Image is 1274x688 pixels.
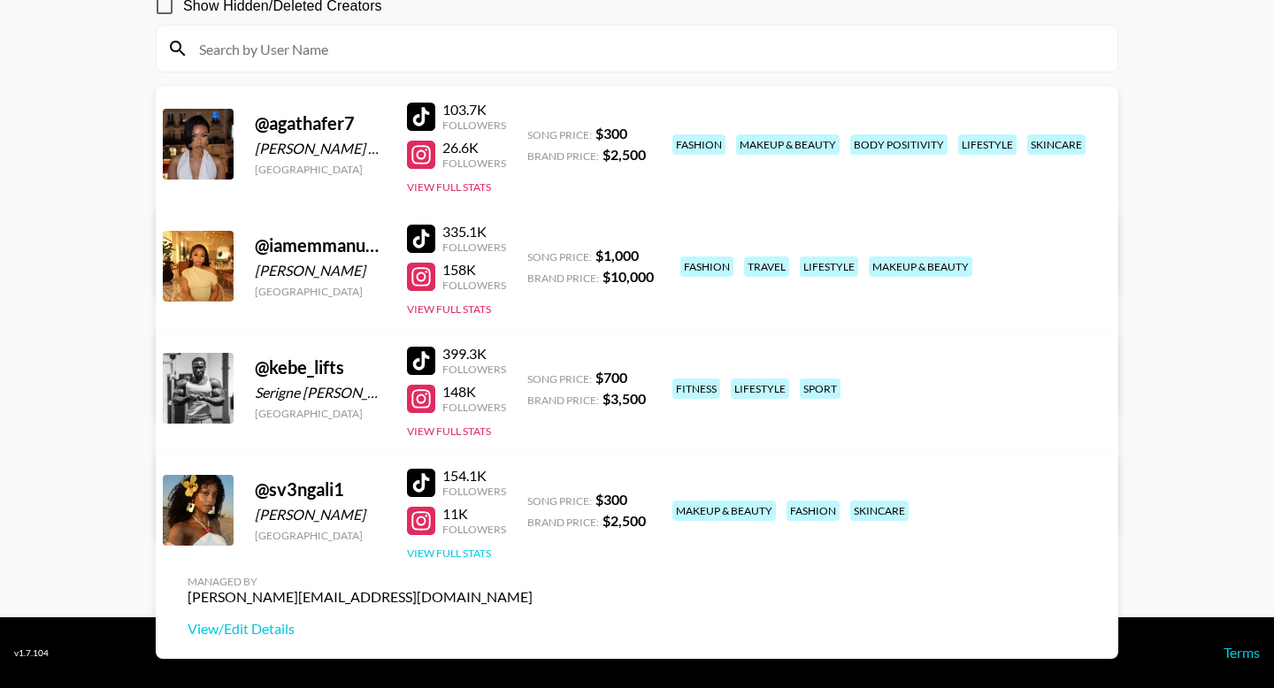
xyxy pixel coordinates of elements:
div: 158K [442,261,506,279]
span: Brand Price: [527,271,599,285]
span: Song Price: [527,494,592,508]
button: View Full Stats [407,424,491,438]
div: [PERSON_NAME] Babuar [PERSON_NAME] [PERSON_NAME] [255,140,386,157]
span: Brand Price: [527,394,599,407]
div: fashion [672,134,725,155]
div: lifestyle [958,134,1017,155]
button: View Full Stats [407,547,491,560]
div: Followers [442,363,506,376]
div: skincare [1027,134,1086,155]
div: Followers [442,485,506,498]
button: View Full Stats [407,180,491,194]
div: @ agathafer7 [255,112,386,134]
div: @ kebe_lifts [255,356,386,378]
strong: $ 2,500 [602,146,646,163]
div: makeup & beauty [736,134,840,155]
div: @ iamemmanuela [255,234,386,256]
div: v 1.7.104 [14,647,49,659]
strong: $ 3,500 [602,390,646,407]
div: 335.1K [442,223,506,241]
div: fitness [672,378,720,399]
div: 154.1K [442,467,506,485]
strong: $ 1,000 [595,247,639,264]
div: Serigne [PERSON_NAME] [255,384,386,401]
div: [PERSON_NAME] [255,262,386,279]
div: 399.3K [442,345,506,363]
span: Song Price: [527,372,592,386]
div: [PERSON_NAME][EMAIL_ADDRESS][DOMAIN_NAME] [188,588,533,606]
a: Terms [1224,644,1260,661]
div: lifestyle [800,256,858,277]
a: View/Edit Details [188,620,533,638]
strong: $ 700 [595,369,627,386]
div: 148K [442,383,506,401]
div: Followers [442,279,506,292]
strong: $ 300 [595,125,627,141]
div: [GEOGRAPHIC_DATA] [255,163,386,176]
div: body positivity [850,134,948,155]
div: [GEOGRAPHIC_DATA] [255,529,386,542]
span: Song Price: [527,250,592,264]
div: skincare [850,501,909,521]
span: Song Price: [527,128,592,141]
div: travel [744,256,789,277]
span: Brand Price: [527,149,599,163]
div: Followers [442,401,506,414]
div: [GEOGRAPHIC_DATA] [255,407,386,420]
div: [GEOGRAPHIC_DATA] [255,285,386,298]
strong: $ 10,000 [602,268,654,285]
div: [PERSON_NAME] [255,506,386,524]
div: makeup & beauty [672,501,776,521]
div: 103.7K [442,101,506,118]
div: @ sv3ngali1 [255,478,386,501]
div: Followers [442,523,506,536]
div: Followers [442,157,506,170]
input: Search by User Name [188,34,1107,63]
div: lifestyle [731,378,789,399]
strong: $ 300 [595,491,627,508]
div: Followers [442,241,506,254]
div: 11K [442,505,506,523]
div: sport [800,378,840,399]
div: makeup & beauty [869,256,972,277]
div: fashion [680,256,733,277]
div: Managed By [188,575,533,588]
div: 26.6K [442,139,506,157]
div: Followers [442,118,506,132]
strong: $ 2,500 [602,512,646,529]
div: fashion [787,501,840,521]
span: Brand Price: [527,516,599,529]
button: View Full Stats [407,302,491,316]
